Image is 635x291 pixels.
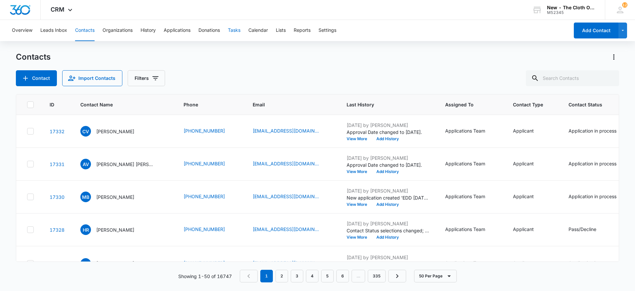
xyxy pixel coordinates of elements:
[445,160,497,168] div: Assigned To - Applications Team - Select to Edit Field
[388,270,406,282] a: Next Page
[445,127,497,135] div: Assigned To - Applications Team - Select to Edit Field
[240,270,406,282] nav: Pagination
[414,270,457,282] button: 50 Per Page
[513,127,546,135] div: Contact Type - Applicant - Select to Edit Field
[445,193,485,200] div: Applications Team
[260,270,273,282] em: 1
[50,194,64,200] a: Navigate to contact details page for Melina Baxter
[50,161,64,167] a: Navigate to contact details page for Angie Vanessa Salgado Amador
[347,137,372,141] button: View More
[513,226,534,233] div: Applicant
[184,226,237,234] div: Phone - (304) 613-8050 - Select to Edit Field
[569,101,619,108] span: Contact Status
[622,2,627,8] div: notifications count
[347,203,372,206] button: View More
[547,10,595,15] div: account id
[569,193,616,200] div: Application in process
[336,270,349,282] a: Page 6
[253,160,331,168] div: Email - angieyadiel04@gmail.com - Select to Edit Field
[347,187,429,194] p: [DATE] by [PERSON_NAME]
[253,127,319,134] a: [EMAIL_ADDRESS][DOMAIN_NAME]
[306,270,318,282] a: Page 4
[569,127,628,135] div: Contact Status - Application in process - Select to Edit Field
[96,128,134,135] p: [PERSON_NAME]
[513,260,534,266] div: Applicant
[547,5,595,10] div: account name
[368,270,386,282] a: Page 335
[347,254,429,261] p: [DATE] by [PERSON_NAME]
[96,161,156,168] p: [PERSON_NAME] [PERSON_NAME]
[253,160,319,167] a: [EMAIL_ADDRESS][DOMAIN_NAME]
[50,261,64,266] a: Navigate to contact details page for Viviana Alaquinez
[50,101,55,108] span: ID
[184,260,225,266] a: [PHONE_NUMBER]
[445,226,497,234] div: Assigned To - Applications Team - Select to Edit Field
[569,193,628,201] div: Contact Status - Application in process - Select to Edit Field
[184,160,237,168] div: Phone - (919) 501-1214 - Select to Edit Field
[513,160,546,168] div: Contact Type - Applicant - Select to Edit Field
[347,261,429,268] p: New application created 'Applicant - [PERSON_NAME]'.
[253,193,331,201] div: Email - melinabaxter9911@icloud.com - Select to Edit Field
[569,160,628,168] div: Contact Status - Application in process - Select to Edit Field
[347,170,372,174] button: View More
[184,226,225,233] a: [PHONE_NUMBER]
[50,227,64,233] a: Navigate to contact details page for Hannah Riley
[347,129,429,136] p: Approval Date changed to [DATE].
[445,127,485,134] div: Applications Team
[445,260,485,266] div: Applications Team
[178,273,232,280] p: Showing 1-50 of 16747
[80,258,146,269] div: Contact Name - Viviana Alaquinez - Select to Edit Field
[96,226,134,233] p: [PERSON_NAME]
[347,154,429,161] p: [DATE] by [PERSON_NAME]
[569,260,628,267] div: Contact Status - Application in process - Select to Edit Field
[40,20,67,41] button: Leads Inbox
[103,20,133,41] button: Organizations
[253,226,319,233] a: [EMAIL_ADDRESS][DOMAIN_NAME]
[228,20,240,41] button: Tasks
[569,127,616,134] div: Application in process
[513,226,546,234] div: Contact Type - Applicant - Select to Edit Field
[253,101,321,108] span: Email
[513,160,534,167] div: Applicant
[372,170,403,174] button: Add History
[347,161,429,168] p: Approval Date changed to [DATE].
[445,160,485,167] div: Applications Team
[513,101,543,108] span: Contact Type
[294,20,311,41] button: Reports
[445,226,485,233] div: Applications Team
[184,127,225,134] a: [PHONE_NUMBER]
[16,70,57,86] button: Add Contact
[141,20,156,41] button: History
[253,226,331,234] div: Email - hwilson3636@gmail.com - Select to Edit Field
[12,20,32,41] button: Overview
[80,159,91,169] span: AV
[164,20,190,41] button: Applications
[372,203,403,206] button: Add History
[184,160,225,167] a: [PHONE_NUMBER]
[569,226,608,234] div: Contact Status - Pass/Decline - Select to Edit Field
[80,224,146,235] div: Contact Name - Hannah Riley - Select to Edit Field
[80,126,91,137] span: CV
[80,192,91,202] span: MB
[50,129,64,134] a: Navigate to contact details page for Cecilia Vera
[184,101,227,108] span: Phone
[80,192,146,202] div: Contact Name - Melina Baxter - Select to Edit Field
[248,20,268,41] button: Calendar
[62,70,122,86] button: Import Contacts
[569,260,616,266] div: Application in process
[513,127,534,134] div: Applicant
[609,52,619,62] button: Actions
[321,270,334,282] a: Page 5
[513,193,534,200] div: Applicant
[184,127,237,135] div: Phone - (832) 294-7711 - Select to Edit Field
[347,227,429,234] p: Contact Status selections changed; Application in process was removed and Pass/Decline was added.
[526,70,619,86] input: Search Contacts
[347,235,372,239] button: View More
[513,260,546,267] div: Contact Type - Applicant - Select to Edit Field
[184,193,237,201] div: Phone - (832) 631-7967 - Select to Edit Field
[80,258,91,269] span: VA
[276,20,286,41] button: Lists
[80,126,146,137] div: Contact Name - Cecilia Vera - Select to Edit Field
[622,2,627,8] span: 12
[253,127,331,135] div: Email - cmv036@gmail.com - Select to Edit Field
